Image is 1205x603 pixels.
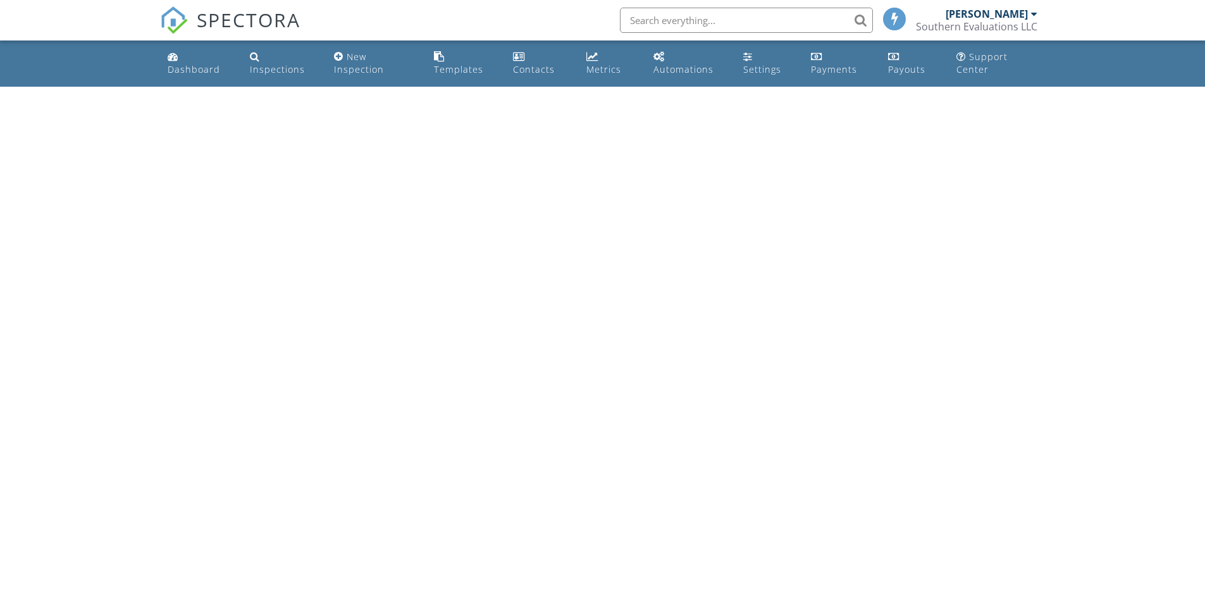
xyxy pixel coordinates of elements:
[620,8,873,33] input: Search everything...
[743,63,781,75] div: Settings
[160,6,188,34] img: The Best Home Inspection Software - Spectora
[883,46,941,82] a: Payouts
[429,46,498,82] a: Templates
[508,46,571,82] a: Contacts
[806,46,873,82] a: Payments
[956,51,1008,75] div: Support Center
[197,6,300,33] span: SPECTORA
[329,46,419,82] a: New Inspection
[581,46,638,82] a: Metrics
[648,46,728,82] a: Automations (Basic)
[513,63,555,75] div: Contacts
[916,20,1037,33] div: Southern Evaluations LLC
[334,51,384,75] div: New Inspection
[245,46,319,82] a: Inspections
[586,63,621,75] div: Metrics
[946,8,1028,20] div: [PERSON_NAME]
[653,63,714,75] div: Automations
[250,63,305,75] div: Inspections
[951,46,1042,82] a: Support Center
[811,63,857,75] div: Payments
[738,46,796,82] a: Settings
[888,63,925,75] div: Payouts
[160,17,300,44] a: SPECTORA
[168,63,220,75] div: Dashboard
[434,63,483,75] div: Templates
[163,46,235,82] a: Dashboard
